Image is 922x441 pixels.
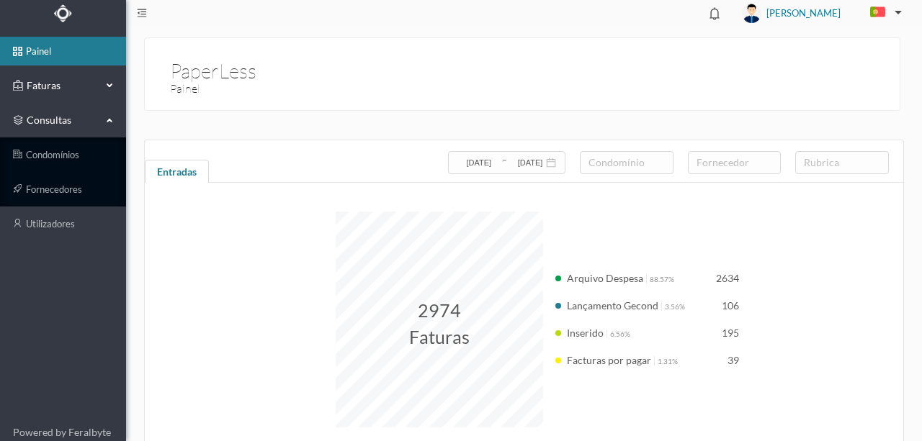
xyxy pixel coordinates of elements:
[54,4,72,22] img: Logo
[716,272,739,284] span: 2634
[409,299,470,348] span: 2974 Faturas
[804,155,874,170] div: rubrica
[145,160,209,188] div: Entradas
[859,1,908,24] button: PT
[567,354,651,366] span: Facturas por pagar
[23,78,102,93] span: Faturas
[742,4,761,23] img: user_titan3.af2715ee.jpg
[697,155,766,170] div: fornecedor
[170,55,256,61] h1: PaperLess
[658,357,678,365] span: 1.31%
[457,155,501,171] input: Data inicial
[665,302,685,311] span: 3.56%
[508,155,552,171] input: Data final
[722,327,739,339] span: 195
[588,155,658,170] div: condomínio
[650,275,674,283] span: 88.57%
[728,354,739,366] span: 39
[170,80,529,98] h3: Painel
[705,4,724,23] i: icon: bell
[546,158,556,168] i: icon: calendar
[27,113,99,127] span: consultas
[137,8,147,18] i: icon: menu-fold
[567,272,643,284] span: Arquivo Despesa
[567,299,658,312] span: Lançamento Gecond
[722,299,739,312] span: 106
[610,329,630,338] span: 6.56%
[567,327,604,339] span: Inserido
